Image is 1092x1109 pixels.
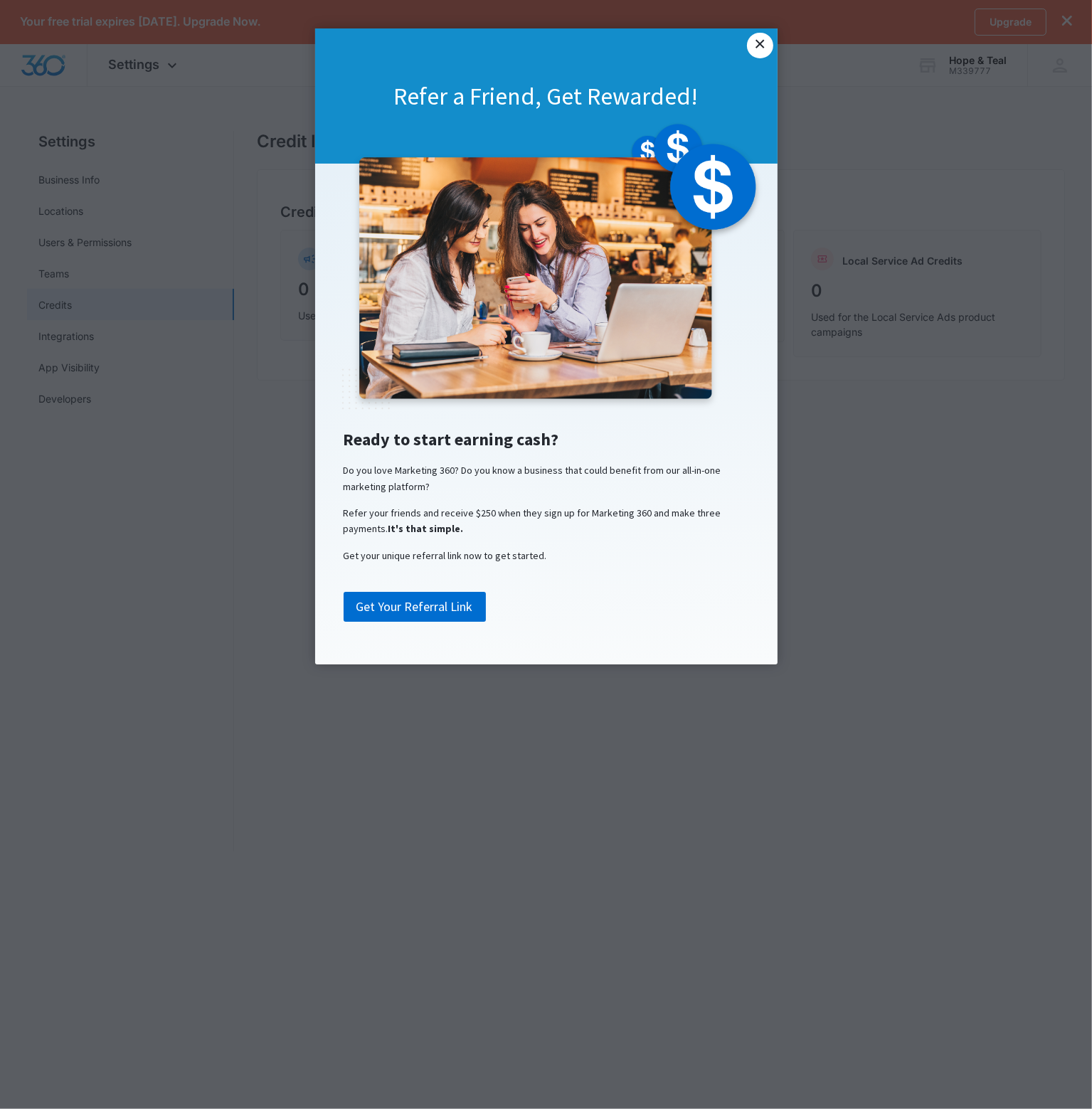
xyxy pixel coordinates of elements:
p: Do you love Marketing 360? Do you know a business that could benefit from our all-in-one marketin... [329,462,763,494]
p: Get your unique referral link now to get started. [329,548,763,563]
a: Close modal [747,33,773,58]
h1: Refer a Friend, Get Rewarded! [315,80,778,112]
p: Refer your friends and receive $250 when they sign up for Marketing 360 and make three payments. [329,505,763,537]
span: Ready to start earning cash? [344,428,559,450]
a: Get Your Referral Link [344,592,486,622]
span: It's that simple. [388,522,464,535]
